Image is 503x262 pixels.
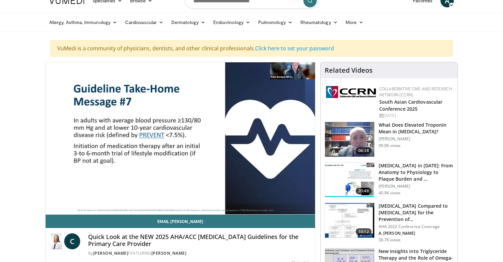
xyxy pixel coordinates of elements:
a: [PERSON_NAME] [151,250,187,256]
p: 99.0K views [379,143,401,148]
p: AHA 2022 Conference Coverage [379,224,453,229]
h3: [MEDICAL_DATA] in [DATE]: From Anatomy to Physiology to Plaque Burden and … [379,162,453,182]
a: Email [PERSON_NAME] [46,215,315,228]
p: 40.9K views [379,190,401,196]
img: Dr. Catherine P. Benziger [51,233,62,249]
a: 06:38 What Does Elevated Troponin Mean in [MEDICAL_DATA]? [PERSON_NAME] 99.0K views [325,122,453,157]
span: 10:12 [356,228,372,235]
span: 20:48 [356,188,372,194]
img: 823da73b-7a00-425d-bb7f-45c8b03b10c3.150x105_q85_crop-smart_upscale.jpg [325,163,374,197]
p: [PERSON_NAME] [379,184,453,189]
a: 20:48 [MEDICAL_DATA] in [DATE]: From Anatomy to Physiology to Plaque Burden and … [PERSON_NAME] 4... [325,162,453,198]
a: Allergy, Asthma, Immunology [45,16,121,29]
h4: Related Videos [325,66,373,74]
a: Cardiovascular [121,16,167,29]
a: Collaborative CME and Research Network (CCRN) [379,86,452,98]
a: Click here to set your password [255,45,334,52]
a: South Asian Cardiovascular Conference 2025 [379,99,443,112]
img: 98daf78a-1d22-4ebe-927e-10afe95ffd94.150x105_q85_crop-smart_upscale.jpg [325,122,374,157]
p: [PERSON_NAME] [379,136,453,142]
video-js: Video Player [46,62,315,215]
div: By FEATURING [88,250,310,256]
a: Rheumatology [296,16,342,29]
h3: What Does Elevated Troponin Mean in [MEDICAL_DATA]? [379,122,453,135]
img: 7c0f9b53-1609-4588-8498-7cac8464d722.150x105_q85_crop-smart_upscale.jpg [325,203,374,238]
a: More [342,16,367,29]
span: 06:38 [356,147,372,154]
h4: Quick Look at the NEW 2025 AHA/ACC [MEDICAL_DATA] Guidelines for the Primary Care Provider [88,233,310,248]
a: Dermatology [167,16,209,29]
div: VuMedi is a community of physicians, dentists, and other clinical professionals. [50,40,453,57]
a: C [64,233,80,249]
a: Endocrinology [209,16,254,29]
div: [DATE] [379,113,452,119]
a: Pulmonology [254,16,296,29]
img: a04ee3ba-8487-4636-b0fb-5e8d268f3737.png.150x105_q85_autocrop_double_scale_upscale_version-0.2.png [326,86,376,98]
p: A. [PERSON_NAME] [379,231,453,236]
p: 36.7K views [379,237,401,243]
h3: [MEDICAL_DATA] Compared to [MEDICAL_DATA] for the Prevention of… [379,203,453,223]
a: [PERSON_NAME] [93,250,128,256]
a: 10:12 [MEDICAL_DATA] Compared to [MEDICAL_DATA] for the Prevention of… AHA 2022 Conference Covera... [325,203,453,243]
